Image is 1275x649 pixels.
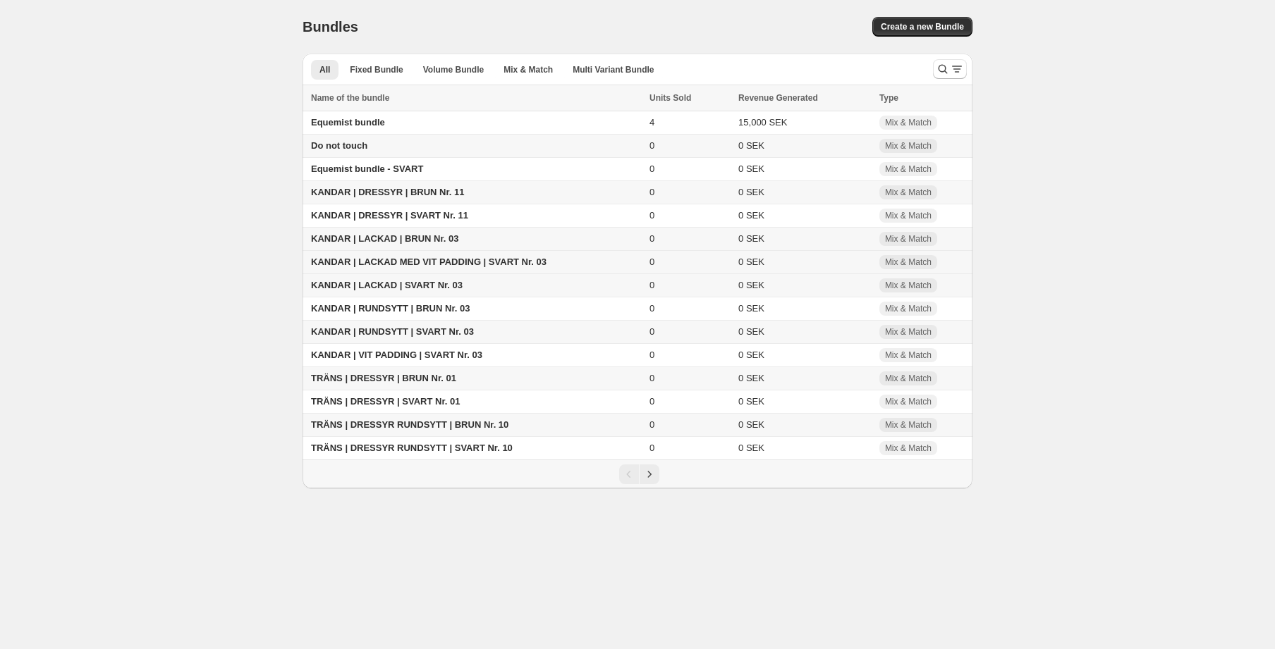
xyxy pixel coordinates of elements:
span: 0 SEK [738,280,764,290]
span: 15,000 SEK [738,117,787,128]
button: Create a new Bundle [872,17,972,37]
span: 0 SEK [738,443,764,453]
span: Mix & Match [885,256,932,268]
span: 0 SEK [738,373,764,383]
nav: Pagination [303,459,972,488]
span: TRÄNS | DRESSYR | BRUN Nr. 01 [311,373,456,383]
span: 0 [649,303,654,314]
span: Do not touch [311,140,367,151]
span: 0 [649,373,654,383]
button: Search and filter results [933,59,967,79]
button: Next [640,464,659,484]
span: Fixed Bundle [350,64,403,75]
span: Mix & Match [885,350,932,361]
span: 0 [649,256,654,267]
button: Revenue Generated [738,91,832,105]
span: 0 SEK [738,140,764,151]
span: TRÄNS | DRESSYR RUNDSYTT | SVART Nr. 10 [311,443,513,453]
span: KANDAR | LACKAD MED VIT PADDING | SVART Nr. 03 [311,256,547,267]
span: Mix & Match [885,326,932,338]
span: 0 SEK [738,326,764,337]
span: Units Sold [649,91,691,105]
span: 0 [649,443,654,453]
span: KANDAR | LACKAD | BRUN Nr. 03 [311,233,459,244]
span: Mix & Match [885,419,932,431]
span: 0 [649,140,654,151]
span: Mix & Match [885,443,932,454]
span: 0 SEK [738,303,764,314]
span: 0 [649,187,654,197]
span: KANDAR | RUNDSYTT | BRUN Nr. 03 [311,303,470,314]
span: 4 [649,117,654,128]
span: 0 SEK [738,163,764,174]
span: KANDAR | VIT PADDING | SVART Nr. 03 [311,350,482,360]
span: Volume Bundle [423,64,484,75]
span: Equemist bundle [311,117,385,128]
span: 0 SEK [738,350,764,360]
span: Mix & Match [885,233,932,245]
button: Units Sold [649,91,705,105]
div: Name of the bundle [311,91,641,105]
span: Mix & Match [885,140,932,152]
span: Multi Variant Bundle [573,64,654,75]
span: Mix & Match [885,117,932,128]
span: Mix & Match [885,210,932,221]
span: KANDAR | DRESSYR | SVART Nr. 11 [311,210,468,221]
span: Equemist bundle - SVART [311,163,423,174]
span: 0 SEK [738,256,764,267]
span: KANDAR | RUNDSYTT | SVART Nr. 03 [311,326,474,337]
span: 0 SEK [738,396,764,407]
span: Mix & Match [504,64,553,75]
span: Mix & Match [885,187,932,198]
span: Mix & Match [885,303,932,314]
span: Revenue Generated [738,91,818,105]
span: Mix & Match [885,163,932,175]
span: 0 SEK [738,187,764,197]
span: 0 [649,419,654,430]
span: All [319,64,330,75]
span: KANDAR | LACKAD | SVART Nr. 03 [311,280,463,290]
div: Type [879,91,964,105]
span: 0 SEK [738,233,764,244]
span: 0 [649,210,654,221]
span: TRÄNS | DRESSYR RUNDSYTT | BRUN Nr. 10 [311,419,508,430]
span: 0 [649,163,654,174]
span: Mix & Match [885,396,932,407]
span: 0 SEK [738,210,764,221]
span: Mix & Match [885,373,932,384]
span: KANDAR | DRESSYR | BRUN Nr. 11 [311,187,464,197]
span: TRÄNS | DRESSYR | SVART Nr. 01 [311,396,460,407]
span: Create a new Bundle [881,21,964,32]
span: 0 SEK [738,419,764,430]
span: 0 [649,280,654,290]
span: 0 [649,350,654,360]
span: 0 [649,233,654,244]
span: 0 [649,326,654,337]
span: 0 [649,396,654,407]
span: Mix & Match [885,280,932,291]
h1: Bundles [303,18,358,35]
